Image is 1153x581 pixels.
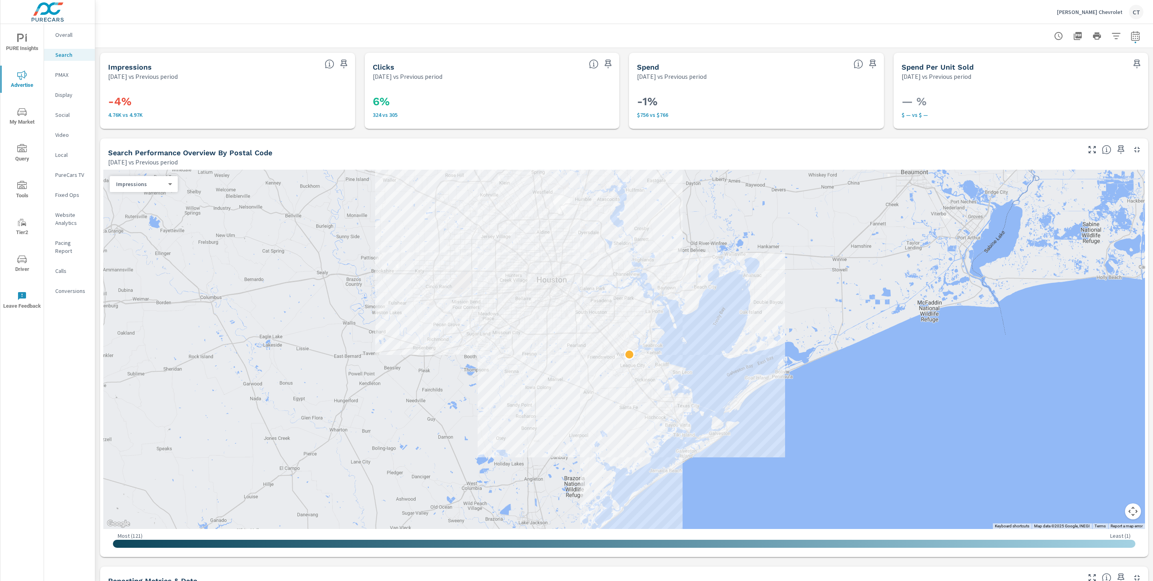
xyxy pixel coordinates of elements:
h5: Spend [637,63,659,71]
div: CT [1129,5,1143,19]
p: Search [55,51,88,59]
span: The number of times an ad was clicked by a consumer. [589,59,599,69]
img: Google [105,519,132,529]
p: Local [55,151,88,159]
div: Overall [44,29,95,41]
p: Calls [55,267,88,275]
button: Apply Filters [1108,28,1124,44]
button: Minimize Widget [1131,143,1143,156]
h3: 6% [373,95,612,108]
a: Open this area in Google Maps (opens a new window) [105,519,132,529]
a: Terms [1095,524,1106,528]
span: The number of times an ad was shown on your behalf. [325,59,334,69]
div: Social [44,109,95,121]
span: Query [3,144,41,164]
h5: Spend Per Unit Sold [902,63,974,71]
span: Tier2 [3,218,41,237]
p: Video [55,131,88,139]
div: Video [44,129,95,141]
p: [DATE] vs Previous period [637,72,707,81]
p: Most ( 121 ) [118,532,143,539]
h5: Clicks [373,63,394,71]
p: [DATE] vs Previous period [108,157,178,167]
div: Local [44,149,95,161]
h3: -4% [108,95,347,108]
p: [PERSON_NAME] Chevrolet [1057,8,1123,16]
p: Website Analytics [55,211,88,227]
span: Save this to your personalized report [602,58,615,70]
div: Impressions [110,180,171,188]
h5: Impressions [108,63,152,71]
p: [DATE] vs Previous period [902,72,971,81]
span: Driver [3,254,41,274]
p: Pacing Report [55,239,88,255]
h3: — % [902,95,1141,108]
button: Make Fullscreen [1086,143,1099,156]
div: PureCars TV [44,169,95,181]
button: Map camera controls [1125,503,1141,519]
p: Social [55,111,88,119]
p: $756 vs $766 [637,112,876,118]
div: Website Analytics [44,209,95,229]
p: PMAX [55,71,88,79]
p: Fixed Ops [55,191,88,199]
span: Understand Search performance data by postal code. Individual postal codes can be selected and ex... [1102,145,1111,154]
span: Map data ©2025 Google, INEGI [1034,524,1090,528]
p: [DATE] vs Previous period [108,72,178,81]
p: Least ( 1 ) [1110,532,1131,539]
button: Keyboard shortcuts [995,523,1029,529]
div: Pacing Report [44,237,95,257]
div: Fixed Ops [44,189,95,201]
p: $ — vs $ — [902,112,1141,118]
div: Search [44,49,95,61]
a: Report a map error [1111,524,1143,528]
div: Conversions [44,285,95,297]
span: Save this to your personalized report [1131,58,1143,70]
p: Display [55,91,88,99]
p: 324 vs 305 [373,112,612,118]
span: Save this to your personalized report [337,58,350,70]
button: Select Date Range [1127,28,1143,44]
button: "Export Report to PDF" [1070,28,1086,44]
p: [DATE] vs Previous period [373,72,442,81]
span: Advertise [3,70,41,90]
span: Save this to your personalized report [866,58,879,70]
span: My Market [3,107,41,127]
span: The amount of money spent on advertising during the period. [854,59,863,69]
span: Tools [3,181,41,200]
h3: -1% [637,95,876,108]
div: PMAX [44,69,95,81]
p: Overall [55,31,88,39]
h5: Search Performance Overview By Postal Code [108,148,272,157]
p: Impressions [116,180,165,188]
span: Leave Feedback [3,291,41,311]
div: Calls [44,265,95,277]
p: Conversions [55,287,88,295]
button: Print Report [1089,28,1105,44]
p: 4,759 vs 4,974 [108,112,347,118]
p: PureCars TV [55,171,88,179]
span: PURE Insights [3,34,41,53]
div: Display [44,89,95,101]
div: nav menu [0,24,44,319]
span: Save this to your personalized report [1115,143,1127,156]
